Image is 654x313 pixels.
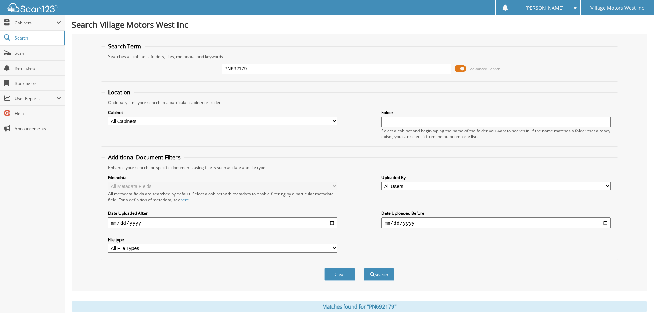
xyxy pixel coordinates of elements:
[72,301,647,312] div: Matches found for "PN692179"
[105,154,184,161] legend: Additional Document Filters
[15,80,61,86] span: Bookmarks
[108,210,337,216] label: Date Uploaded After
[470,66,501,71] span: Advanced Search
[15,96,56,101] span: User Reports
[381,210,611,216] label: Date Uploaded Before
[15,65,61,71] span: Reminders
[105,54,614,59] div: Searches all cabinets, folders, files, metadata, and keywords
[381,128,611,139] div: Select a cabinet and begin typing the name of the folder you want to search in. If the name match...
[15,50,61,56] span: Scan
[108,110,337,115] label: Cabinet
[105,89,134,96] legend: Location
[108,191,337,203] div: All metadata fields are searched by default. Select a cabinet with metadata to enable filtering b...
[180,197,189,203] a: here
[105,100,614,105] div: Optionally limit your search to a particular cabinet or folder
[105,43,145,50] legend: Search Term
[108,217,337,228] input: start
[15,20,56,26] span: Cabinets
[381,110,611,115] label: Folder
[72,19,647,30] h1: Search Village Motors West Inc
[590,6,644,10] span: Village Motors West Inc
[381,175,611,180] label: Uploaded By
[620,280,654,313] iframe: Chat Widget
[7,3,58,12] img: scan123-logo-white.svg
[15,35,60,41] span: Search
[108,175,337,180] label: Metadata
[364,268,394,281] button: Search
[15,111,61,116] span: Help
[525,6,564,10] span: [PERSON_NAME]
[108,237,337,243] label: File type
[381,217,611,228] input: end
[105,165,614,170] div: Enhance your search for specific documents using filters such as date and file type.
[324,268,355,281] button: Clear
[15,126,61,132] span: Announcements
